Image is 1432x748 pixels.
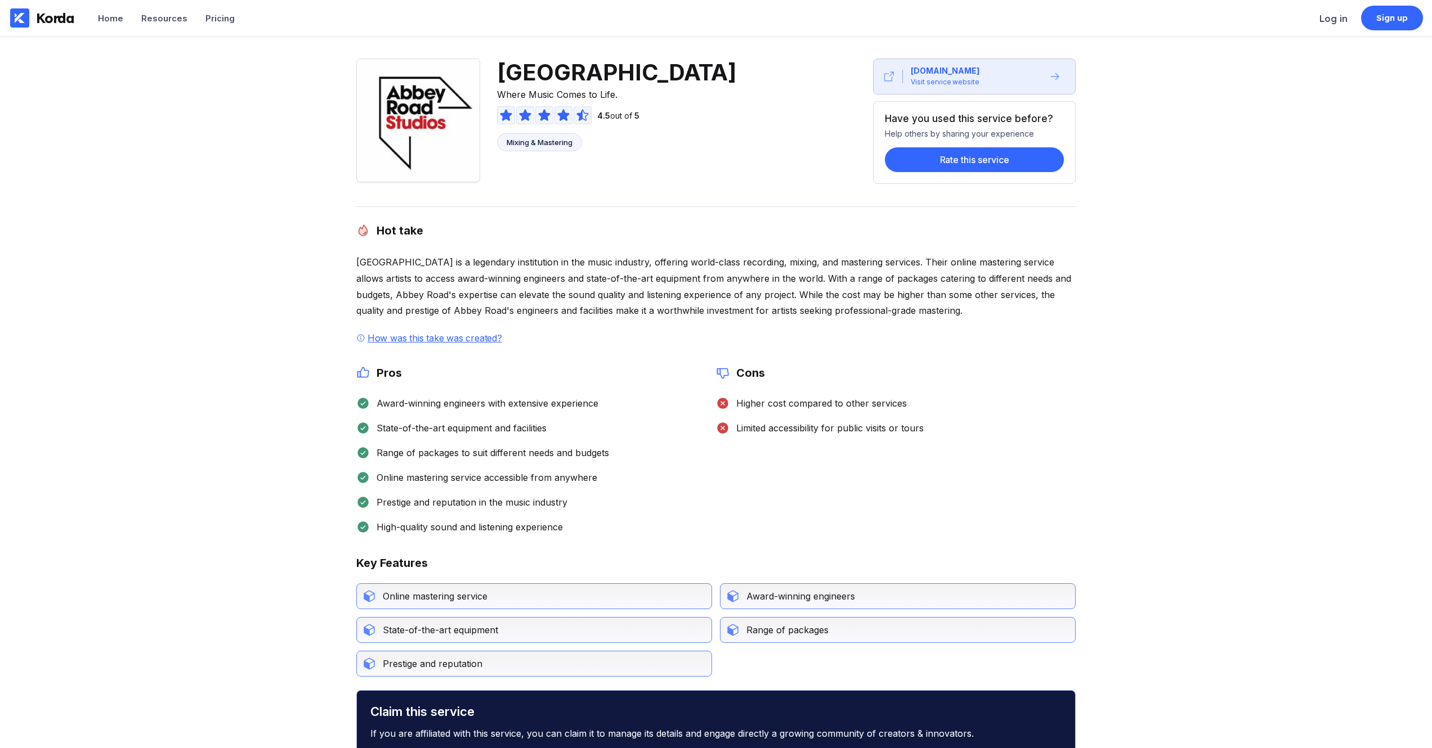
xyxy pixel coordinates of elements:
div: Key Features [356,556,428,570]
div: If you are affiliated with this service, you can claim it to manage its details and engage direct... [370,719,1062,748]
div: Range of packages [740,624,829,636]
a: Rate this service [885,138,1064,172]
div: [DOMAIN_NAME] [911,65,979,76]
div: Log in [1319,13,1348,24]
div: State-of-the-art equipment [376,624,498,636]
div: Visit service website [911,76,979,88]
div: Online mastering service accessible from anywhere [370,472,597,483]
div: Rate this service [940,154,1009,165]
div: How was this take was created? [365,332,504,344]
div: State-of-the-art equipment and facilities [370,422,547,434]
div: Help others by sharing your experience [885,124,1064,138]
h2: Cons [730,366,765,380]
div: Online mastering service [376,591,487,602]
a: Sign up [1361,6,1423,30]
div: Home [98,13,123,24]
div: Prestige and reputation [376,658,482,669]
div: Korda [36,10,74,26]
a: Mixing & Mastering [497,133,582,151]
span: 4.5 [597,111,610,120]
div: Claim this service [370,704,1062,719]
div: Have you used this service before? [885,113,1058,124]
button: [DOMAIN_NAME]Visit service website [873,58,1076,94]
img: Abbey Road Studios [356,58,480,182]
div: Limited accessibility for public visits or tours [730,422,924,434]
div: Mixing & Mastering [507,138,572,147]
div: Resources [141,13,187,24]
span: [GEOGRAPHIC_DATA] [497,58,736,86]
span: Where Music Comes to Life. [497,86,736,101]
div: Award-winning engineers with extensive experience [370,398,598,409]
div: Higher cost compared to other services [730,398,907,409]
div: [GEOGRAPHIC_DATA] is a legendary institution in the music industry, offering world-class recordin... [356,254,1076,319]
div: Pricing [205,13,235,24]
div: High-quality sound and listening experience [370,521,563,533]
h2: Pros [370,366,402,380]
div: Award-winning engineers [740,591,855,602]
div: Range of packages to suit different needs and budgets [370,447,609,458]
h2: Hot take [370,224,423,237]
div: Prestige and reputation in the music industry [370,497,567,508]
div: Sign up [1376,12,1408,24]
div: out of [593,111,639,120]
span: 5 [634,111,639,120]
